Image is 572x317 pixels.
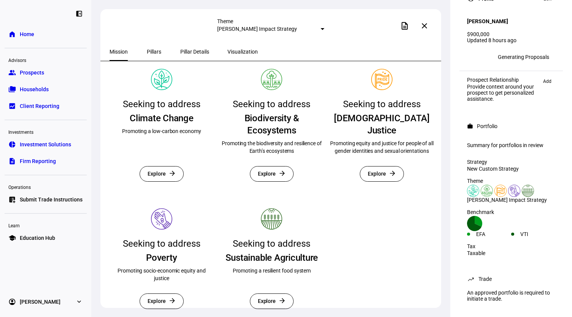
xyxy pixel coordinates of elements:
[5,220,87,230] div: Learn
[20,196,83,203] span: Submit Trade Instructions
[5,98,87,114] a: bid_landscapeClient Reporting
[330,112,434,136] div: [DEMOGRAPHIC_DATA] Justice
[250,293,294,309] button: Explore
[20,157,56,165] span: Firm Reporting
[8,157,16,165] eth-mat-symbol: description
[5,154,87,169] a: descriptionFirm Reporting
[5,181,87,192] div: Operations
[470,54,476,60] span: JR
[168,297,176,304] mat-icon: arrow_forward
[146,252,177,264] div: Poverty
[278,170,286,177] mat-icon: arrow_forward
[467,209,555,215] div: Benchmark
[467,166,555,172] div: New Custom Strategy
[5,126,87,137] div: Investments
[343,96,421,112] div: Seeking to address
[123,236,200,252] div: Seeking to address
[467,197,555,203] div: [PERSON_NAME] Impact Strategy
[389,170,396,177] mat-icon: arrow_forward
[148,294,166,309] span: Explore
[180,49,209,54] span: Pillar Details
[75,10,83,17] eth-mat-symbol: left_panel_close
[8,298,16,306] eth-mat-symbol: account_circle
[20,86,49,93] span: Households
[467,77,539,83] div: Prospect Relationship
[151,69,172,90] img: Pillar icon
[5,27,87,42] a: homeHome
[20,69,44,76] span: Prospects
[462,287,560,305] div: An approved portfolio is required to initiate a trade.
[168,170,176,177] mat-icon: arrow_forward
[8,69,16,76] eth-mat-symbol: group
[467,31,555,37] div: $900,000
[20,141,71,148] span: Investment Solutions
[467,37,555,43] div: Updated 8 hours ago
[20,30,34,38] span: Home
[110,267,214,282] div: Promoting socio-economic equity and justice
[467,18,508,24] h4: [PERSON_NAME]
[258,294,276,309] span: Explore
[494,185,507,197] img: lgbtqJustice.colored.svg
[467,243,555,249] div: Tax
[147,49,161,54] span: Pillars
[467,274,555,284] eth-panel-overview-card-header: Trade
[360,166,404,182] button: Explore
[233,96,310,112] div: Seeking to address
[5,65,87,80] a: groupProspects
[75,298,83,306] eth-mat-symbol: expand_more
[110,49,128,54] span: Mission
[467,275,475,283] mat-icon: trending_up
[130,112,194,124] div: Climate Change
[476,231,511,237] div: EFA
[258,166,276,181] span: Explore
[220,112,324,136] div: Biodiversity & Ecosystems
[539,77,555,86] button: Add
[8,86,16,93] eth-mat-symbol: folder_copy
[5,82,87,97] a: folder_copyHouseholds
[520,231,555,237] div: VTI
[467,250,555,256] div: Taxable
[233,267,311,282] div: Promoting a resilient food system
[20,102,59,110] span: Client Reporting
[220,139,324,155] div: Promoting the biodiversity and resilience of Earth’s ecosystems
[123,96,200,112] div: Seeking to address
[467,123,473,129] mat-icon: work
[8,30,16,38] eth-mat-symbol: home
[122,127,201,155] div: Promoting a low-carbon economy
[368,166,386,181] span: Explore
[8,234,16,242] eth-mat-symbol: school
[233,236,310,252] div: Seeking to address
[8,102,16,110] eth-mat-symbol: bid_landscape
[140,166,184,182] button: Explore
[522,185,534,197] img: sustainableAgriculture.colored.svg
[8,141,16,148] eth-mat-symbol: pie_chart
[508,185,520,197] img: poverty.colored.svg
[217,18,324,24] div: Theme
[217,26,297,32] mat-select-trigger: [PERSON_NAME] Impact Strategy
[371,69,392,90] img: Pillar icon
[330,139,434,155] div: Promoting equity and justice for people of all gender identities and sexual orientations
[467,122,555,131] eth-panel-overview-card-header: Portfolio
[140,293,184,309] button: Explore
[467,159,555,165] div: Strategy
[250,166,294,182] button: Explore
[278,297,286,304] mat-icon: arrow_forward
[5,54,87,65] div: Advisors
[543,77,551,86] span: Add
[420,21,429,30] mat-icon: close
[8,196,16,203] eth-mat-symbol: list_alt_add
[261,208,282,230] img: Pillar icon
[20,234,55,242] span: Education Hub
[151,208,172,230] img: Pillar icon
[148,166,166,181] span: Explore
[498,54,549,60] div: Generating Proposals
[467,84,539,102] div: Provide context around your prospect to get personalized assistance.
[226,252,318,264] div: Sustainable Agriculture
[467,142,555,148] div: Summary for portfolios in review
[467,178,555,184] div: Theme
[261,69,282,90] img: Pillar icon
[227,49,258,54] span: Visualization
[5,137,87,152] a: pie_chartInvestment Solutions
[20,298,60,306] span: [PERSON_NAME]
[478,276,492,282] div: Trade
